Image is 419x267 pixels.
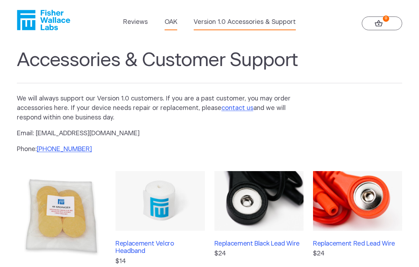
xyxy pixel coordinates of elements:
[17,145,303,154] p: Phone:
[313,249,402,259] p: $24
[383,15,389,22] strong: 0
[17,129,303,138] p: Email: [EMAIL_ADDRESS][DOMAIN_NAME]
[221,105,253,111] a: contact us
[194,18,296,27] a: Version 1.0 Accessories & Support
[17,49,403,83] h1: Accessories & Customer Support
[115,171,205,231] img: Replacement Velcro Headband
[214,240,304,248] h3: Replacement Black Lead Wire
[214,249,304,259] p: $24
[214,171,304,231] img: Replacement Black Lead Wire
[37,146,92,152] a: [PHONE_NUMBER]
[313,171,402,231] img: Replacement Red Lead Wire
[313,240,402,248] h3: Replacement Red Lead Wire
[17,171,106,260] img: Extra Fisher Wallace Sponges (48 pack)
[123,18,148,27] a: Reviews
[362,17,402,30] a: 0
[165,18,177,27] a: OAK
[17,94,303,123] p: We will always support our Version 1.0 customers. If you are a past customer, you may order acces...
[115,240,205,255] h3: Replacement Velcro Headband
[17,10,70,30] a: Fisher Wallace
[115,257,205,266] p: $14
